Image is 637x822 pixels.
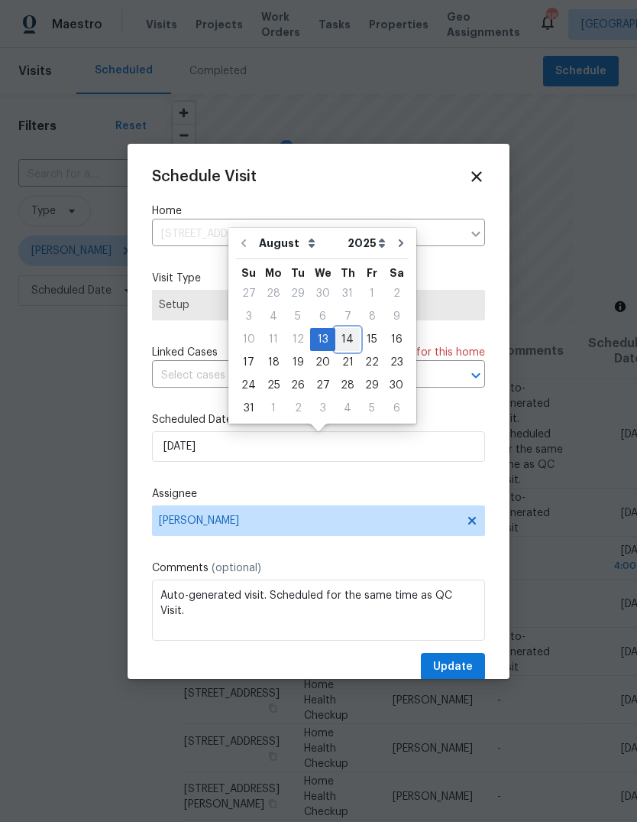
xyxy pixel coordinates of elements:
abbr: Sunday [241,268,256,278]
div: 30 [384,375,409,396]
div: Sun Aug 17 2025 [236,351,261,374]
div: Thu Sep 04 2025 [335,397,360,420]
div: 4 [335,398,360,419]
div: Sat Aug 23 2025 [384,351,409,374]
button: Update [421,653,485,681]
textarea: Auto-generated visit. Scheduled for the same time as QC Visit. [152,580,485,641]
div: 3 [310,398,335,419]
div: Tue Aug 19 2025 [286,351,310,374]
div: Tue Jul 29 2025 [286,282,310,305]
div: 6 [310,306,335,327]
div: Tue Sep 02 2025 [286,397,310,420]
div: Fri Aug 08 2025 [360,305,384,328]
button: Go to previous month [232,228,255,258]
div: 7 [335,306,360,327]
div: 18 [261,352,286,373]
span: Linked Cases [152,345,218,360]
div: Sat Aug 16 2025 [384,328,409,351]
div: 1 [360,283,384,304]
input: M/D/YYYY [152,431,485,462]
input: Select cases [152,364,442,388]
div: Fri Aug 29 2025 [360,374,384,397]
div: Fri Aug 22 2025 [360,351,384,374]
div: Sun Aug 31 2025 [236,397,261,420]
div: Fri Aug 15 2025 [360,328,384,351]
div: Sat Aug 30 2025 [384,374,409,397]
div: 31 [236,398,261,419]
div: 12 [286,329,310,350]
div: Thu Aug 28 2025 [335,374,360,397]
select: Month [255,232,344,255]
div: 16 [384,329,409,350]
div: 4 [261,306,286,327]
abbr: Thursday [341,268,355,278]
div: 29 [286,283,310,304]
div: 27 [236,283,261,304]
div: 9 [384,306,409,327]
label: Comments [152,560,485,576]
div: 28 [335,375,360,396]
div: 11 [261,329,286,350]
div: Wed Jul 30 2025 [310,282,335,305]
select: Year [344,232,390,255]
div: 21 [335,352,360,373]
div: Tue Aug 12 2025 [286,328,310,351]
div: Sun Aug 24 2025 [236,374,261,397]
div: Fri Sep 05 2025 [360,397,384,420]
div: Thu Aug 14 2025 [335,328,360,351]
label: Scheduled Date [152,412,485,427]
div: Sat Aug 09 2025 [384,305,409,328]
div: Mon Aug 04 2025 [261,305,286,328]
div: 26 [286,375,310,396]
span: [PERSON_NAME] [159,515,458,527]
div: Wed Sep 03 2025 [310,397,335,420]
label: Home [152,203,485,219]
input: Enter in an address [152,223,462,246]
div: Mon Aug 18 2025 [261,351,286,374]
div: Sun Aug 10 2025 [236,328,261,351]
abbr: Friday [367,268,377,278]
div: 2 [384,283,409,304]
div: 14 [335,329,360,350]
div: 5 [360,398,384,419]
div: 28 [261,283,286,304]
div: 13 [310,329,335,350]
div: 1 [261,398,286,419]
div: 2 [286,398,310,419]
button: Open [465,365,487,386]
div: Sat Sep 06 2025 [384,397,409,420]
span: Schedule Visit [152,169,257,184]
div: Wed Aug 13 2025 [310,328,335,351]
div: 3 [236,306,261,327]
div: 5 [286,306,310,327]
div: 19 [286,352,310,373]
div: Sat Aug 02 2025 [384,282,409,305]
div: Thu Jul 31 2025 [335,282,360,305]
div: Mon Jul 28 2025 [261,282,286,305]
span: Update [433,658,473,677]
div: Wed Aug 06 2025 [310,305,335,328]
div: Wed Aug 27 2025 [310,374,335,397]
div: 30 [310,283,335,304]
span: Close [468,168,485,185]
span: Setup [159,297,478,313]
div: 23 [384,352,409,373]
div: Sun Aug 03 2025 [236,305,261,328]
div: 8 [360,306,384,327]
div: Fri Aug 01 2025 [360,282,384,305]
div: 15 [360,329,384,350]
div: Mon Sep 01 2025 [261,397,286,420]
div: 29 [360,375,384,396]
div: 31 [335,283,360,304]
div: 17 [236,352,261,373]
div: Tue Aug 26 2025 [286,374,310,397]
div: Sun Jul 27 2025 [236,282,261,305]
div: 25 [261,375,286,396]
div: 20 [310,352,335,373]
div: 6 [384,398,409,419]
div: Tue Aug 05 2025 [286,305,310,328]
abbr: Wednesday [315,268,331,278]
div: 27 [310,375,335,396]
div: 22 [360,352,384,373]
div: Thu Aug 21 2025 [335,351,360,374]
